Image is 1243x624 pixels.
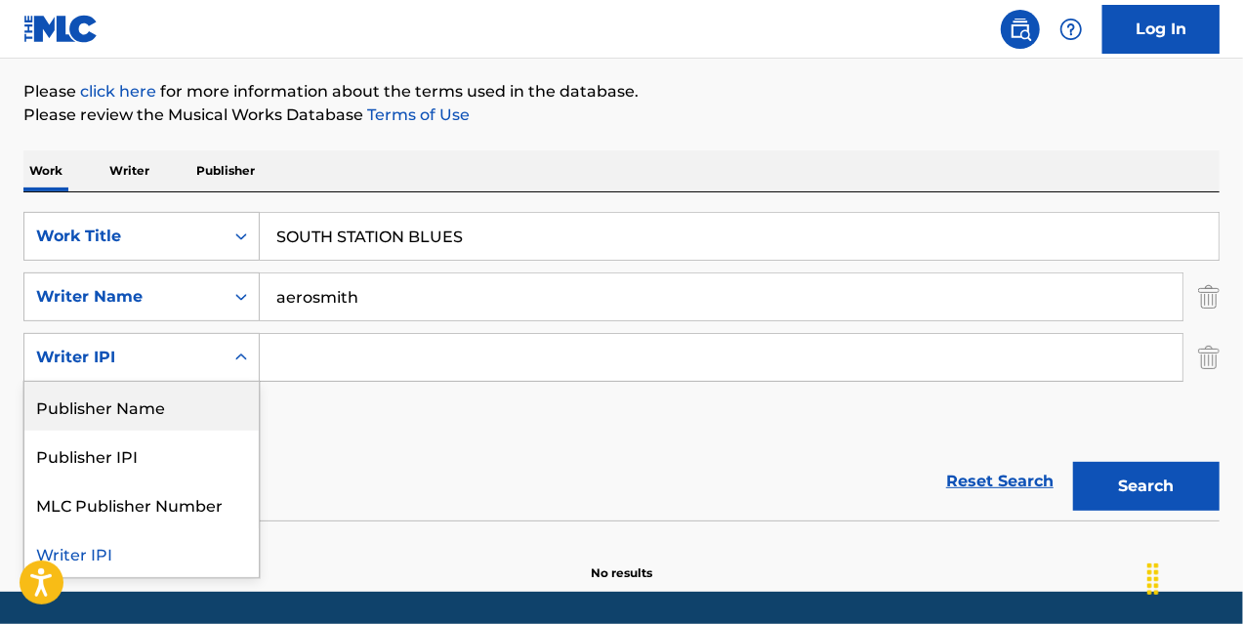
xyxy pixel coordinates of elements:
[104,150,155,191] p: Writer
[36,346,212,369] div: Writer IPI
[1102,5,1220,54] a: Log In
[1059,18,1083,41] img: help
[24,382,259,431] div: Publisher Name
[36,225,212,248] div: Work Title
[24,479,259,528] div: MLC Publisher Number
[36,285,212,309] div: Writer Name
[363,105,470,124] a: Terms of Use
[1009,18,1032,41] img: search
[1052,10,1091,49] div: Help
[190,150,261,191] p: Publisher
[23,150,68,191] p: Work
[1198,272,1220,321] img: Delete Criterion
[23,104,1220,127] p: Please review the Musical Works Database
[1145,530,1243,624] iframe: Chat Widget
[936,460,1063,503] a: Reset Search
[1073,462,1220,511] button: Search
[1001,10,1040,49] a: Public Search
[23,80,1220,104] p: Please for more information about the terms used in the database.
[591,541,652,582] p: No results
[1198,333,1220,382] img: Delete Criterion
[1138,550,1169,608] div: Drag
[24,528,259,577] div: Writer IPI
[24,431,259,479] div: Publisher IPI
[23,15,99,43] img: MLC Logo
[80,82,156,101] a: click here
[23,212,1220,520] form: Search Form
